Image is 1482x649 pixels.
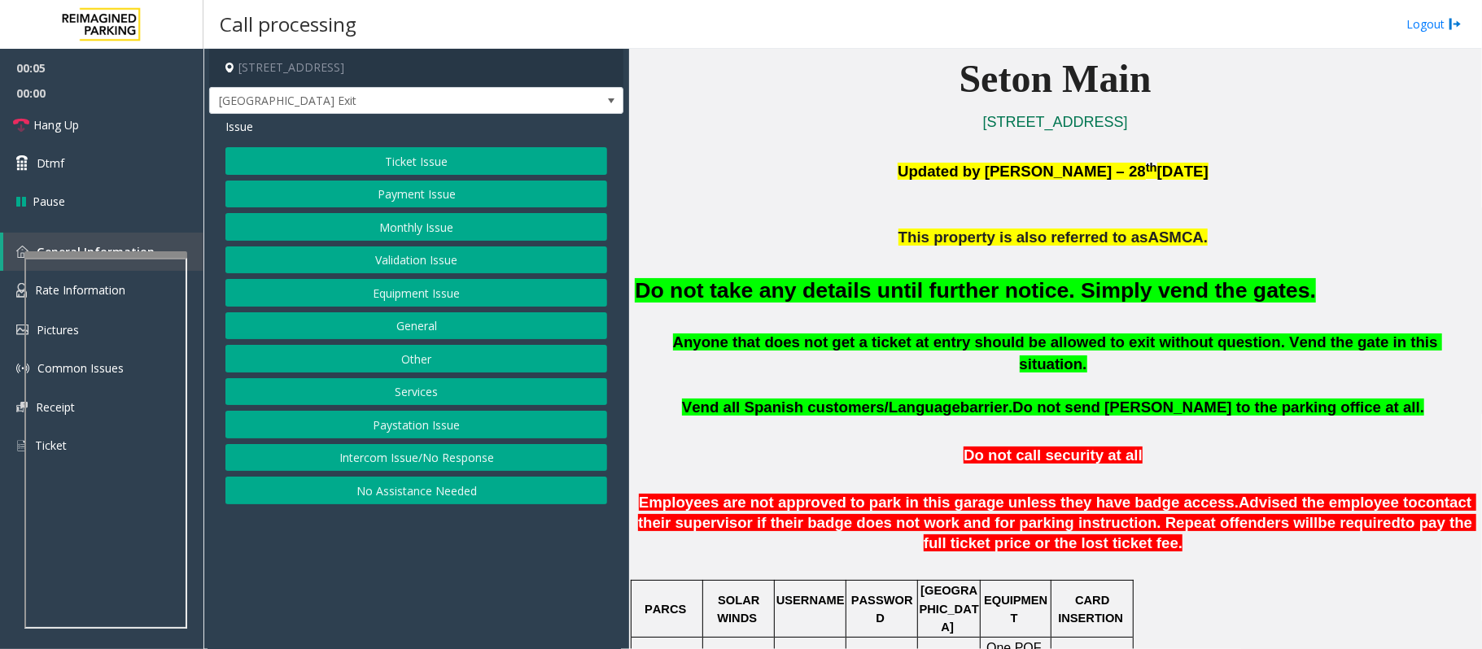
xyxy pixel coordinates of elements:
[209,49,623,87] h4: [STREET_ADDRESS]
[1239,494,1418,511] span: Advised the employee to
[225,181,607,208] button: Payment Issue
[225,246,607,274] button: Validation Issue
[984,594,1047,625] span: EQUIPMENT
[212,4,365,44] h3: Call processing
[225,444,607,472] button: Intercom Issue/No Response
[225,279,607,307] button: Equipment Issue
[225,147,607,175] button: Ticket Issue
[645,603,686,616] span: PARCS
[1449,15,1462,33] img: logout
[225,378,607,406] button: Services
[682,399,960,416] span: Vend all Spanish customers/Language
[225,345,607,372] button: Other
[1058,594,1123,625] span: CARD INSERTION
[639,494,1239,511] span: Employees are not approved to park in this garage unless they have badge access.
[960,57,1152,100] span: Seton Main
[983,114,1128,130] a: [STREET_ADDRESS]
[673,333,1442,372] span: Anyone that does not get a ticket at entry should be allowed to exit without question. Vend the g...
[16,362,29,375] img: 'icon'
[898,163,1146,180] span: Updated by [PERSON_NAME] – 28
[37,244,155,259] span: General Information
[225,477,607,504] button: No Assistance Needed
[16,246,28,258] img: 'icon'
[635,278,1316,303] font: Do not take any details until further notice. Simply vend the gates.
[16,324,28,335] img: 'icon'
[3,233,203,271] a: General Information
[37,155,64,172] span: Dtmf
[16,438,27,453] img: 'icon'
[210,88,540,114] span: [GEOGRAPHIC_DATA] Exit
[851,594,913,625] span: PASSWORD
[225,118,253,135] span: Issue
[33,116,79,133] span: Hang Up
[1146,161,1157,174] span: th
[1406,15,1462,33] a: Logout
[964,446,1143,464] span: Do not call security at all
[717,594,763,625] span: SOLAR WINDS
[1157,163,1209,180] span: [DATE]
[638,494,1475,531] span: contact their supervisor if their badge does not work and for parking instruction. Repeat offende...
[225,411,607,438] button: Paystation Issue
[1012,399,1424,416] span: Do not send [PERSON_NAME] to the parking office at all.
[920,584,979,634] span: [GEOGRAPHIC_DATA]
[16,283,27,298] img: 'icon'
[1318,514,1401,531] span: be required
[16,402,28,412] img: 'icon'
[225,312,607,340] button: General
[776,594,845,607] span: USERNAME
[960,399,1012,416] span: barrier.
[898,229,1148,246] span: This property is also referred to as
[225,213,607,241] button: Monthly Issue
[33,193,65,210] span: Pause
[924,514,1477,551] span: to pay the full ticket price or the lost ticket fee.
[1148,229,1209,246] span: ASMCA.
